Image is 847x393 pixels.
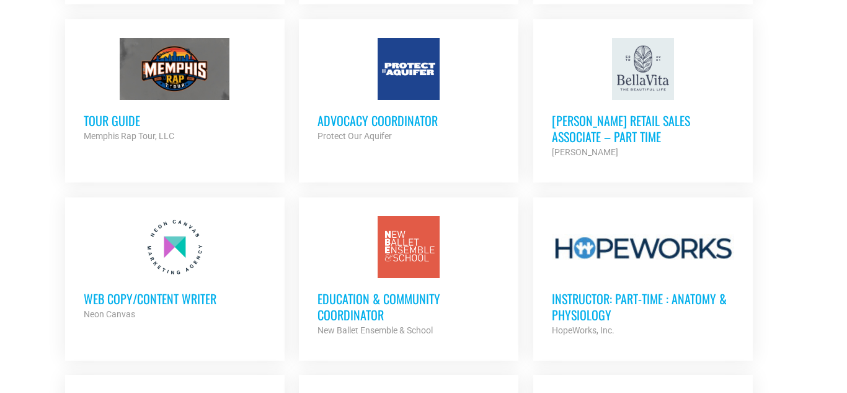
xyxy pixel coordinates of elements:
a: Web Copy/Content Writer Neon Canvas [65,197,285,340]
a: Instructor: Part-Time : Anatomy & Physiology HopeWorks, Inc. [533,197,753,356]
a: Advocacy Coordinator Protect Our Aquifer [299,19,518,162]
a: [PERSON_NAME] Retail Sales Associate – Part Time [PERSON_NAME] [533,19,753,178]
a: Education & Community Coordinator New Ballet Ensemble & School [299,197,518,356]
h3: Web Copy/Content Writer [84,291,266,307]
a: Tour Guide Memphis Rap Tour, LLC [65,19,285,162]
h3: [PERSON_NAME] Retail Sales Associate – Part Time [552,112,734,145]
strong: Memphis Rap Tour, LLC [84,131,174,141]
strong: [PERSON_NAME] [552,147,618,157]
strong: HopeWorks, Inc. [552,325,614,335]
h3: Advocacy Coordinator [317,112,500,129]
h3: Instructor: Part-Time : Anatomy & Physiology [552,291,734,323]
strong: New Ballet Ensemble & School [317,325,433,335]
strong: Neon Canvas [84,309,135,319]
strong: Protect Our Aquifer [317,131,392,141]
h3: Education & Community Coordinator [317,291,500,323]
h3: Tour Guide [84,112,266,129]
